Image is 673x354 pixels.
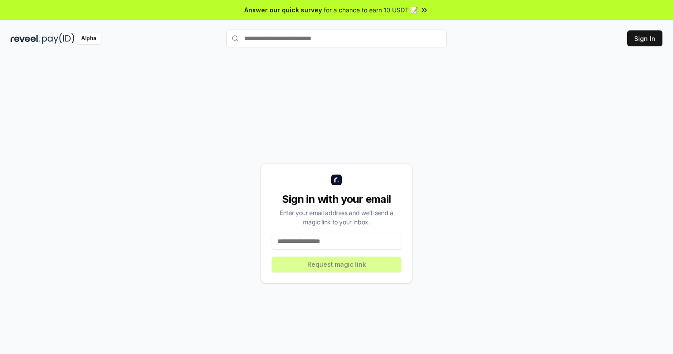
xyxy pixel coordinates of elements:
div: Alpha [76,33,101,44]
span: Answer our quick survey [244,5,322,15]
img: pay_id [42,33,75,44]
img: reveel_dark [11,33,40,44]
div: Enter your email address and we’ll send a magic link to your inbox. [272,208,401,227]
img: logo_small [331,175,342,185]
div: Sign in with your email [272,192,401,206]
button: Sign In [627,30,662,46]
span: for a chance to earn 10 USDT 📝 [324,5,418,15]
